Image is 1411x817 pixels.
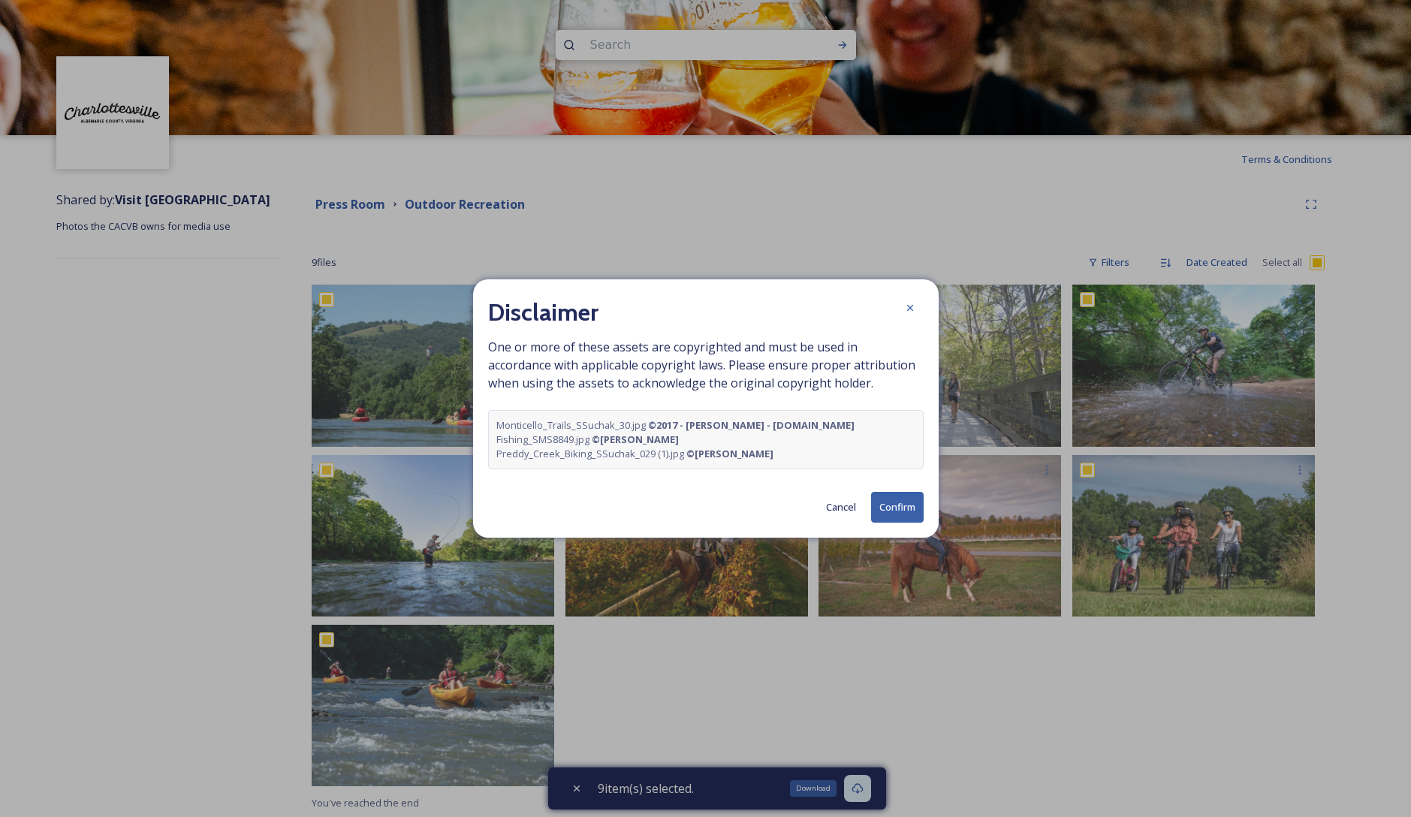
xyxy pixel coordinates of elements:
[648,418,855,432] strong: © 2017 - [PERSON_NAME] - [DOMAIN_NAME]
[488,294,598,330] h2: Disclaimer
[496,418,855,433] span: Monticello_Trails_SSuchak_30.jpg
[592,433,679,446] strong: © [PERSON_NAME]
[871,492,924,523] button: Confirm
[496,433,679,447] span: Fishing_SMS8849.jpg
[686,447,773,460] strong: © [PERSON_NAME]
[819,493,864,522] button: Cancel
[496,447,773,461] span: Preddy_Creek_Biking_SSuchak_029 (1).jpg
[488,338,924,470] span: One or more of these assets are copyrighted and must be used in accordance with applicable copyri...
